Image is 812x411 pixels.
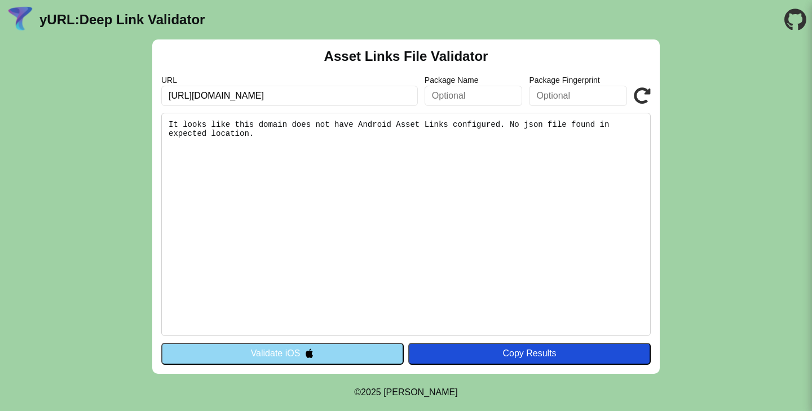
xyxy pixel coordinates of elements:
[425,76,523,85] label: Package Name
[529,76,627,85] label: Package Fingerprint
[304,348,314,358] img: appleIcon.svg
[6,5,35,34] img: yURL Logo
[161,113,651,336] pre: It looks like this domain does not have Android Asset Links configured. No json file found in exp...
[354,374,457,411] footer: ©
[39,12,205,28] a: yURL:Deep Link Validator
[361,387,381,397] span: 2025
[529,86,627,106] input: Optional
[425,86,523,106] input: Optional
[161,86,418,106] input: Required
[414,348,645,359] div: Copy Results
[161,343,404,364] button: Validate iOS
[408,343,651,364] button: Copy Results
[383,387,458,397] a: Michael Ibragimchayev's Personal Site
[161,76,418,85] label: URL
[324,48,488,64] h2: Asset Links File Validator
